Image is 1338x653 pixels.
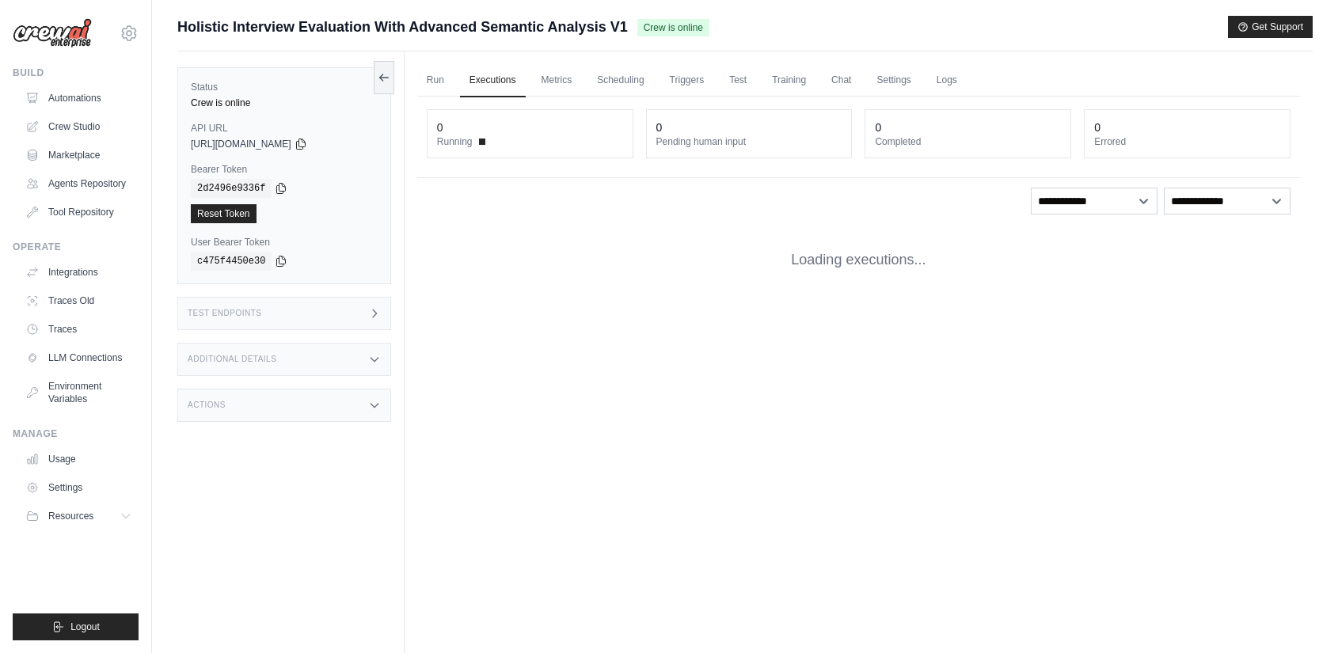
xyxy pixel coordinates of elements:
[70,621,100,633] span: Logout
[188,355,276,364] h3: Additional Details
[19,503,139,529] button: Resources
[19,317,139,342] a: Traces
[19,374,139,412] a: Environment Variables
[19,475,139,500] a: Settings
[191,204,257,223] a: Reset Token
[637,19,709,36] span: Crew is online
[19,288,139,313] a: Traces Old
[13,18,92,48] img: Logo
[191,236,378,249] label: User Bearer Token
[720,64,756,97] a: Test
[191,97,378,109] div: Crew is online
[587,64,653,97] a: Scheduling
[1228,16,1313,38] button: Get Support
[188,401,226,410] h3: Actions
[191,81,378,93] label: Status
[656,135,842,148] dt: Pending human input
[660,64,714,97] a: Triggers
[191,138,291,150] span: [URL][DOMAIN_NAME]
[19,114,139,139] a: Crew Studio
[437,120,443,135] div: 0
[762,64,815,97] a: Training
[867,64,920,97] a: Settings
[191,252,272,271] code: c475f4450e30
[191,179,272,198] code: 2d2496e9336f
[177,16,628,38] span: Holistic Interview Evaluation With Advanced Semantic Analysis V1
[1094,135,1280,148] dt: Errored
[822,64,861,97] a: Chat
[13,241,139,253] div: Operate
[532,64,582,97] a: Metrics
[188,309,262,318] h3: Test Endpoints
[927,64,967,97] a: Logs
[48,510,93,522] span: Resources
[13,613,139,640] button: Logout
[19,142,139,168] a: Marketplace
[417,224,1300,296] div: Loading executions...
[19,171,139,196] a: Agents Repository
[13,427,139,440] div: Manage
[19,345,139,370] a: LLM Connections
[191,163,378,176] label: Bearer Token
[191,122,378,135] label: API URL
[460,64,526,97] a: Executions
[1094,120,1100,135] div: 0
[13,66,139,79] div: Build
[417,64,454,97] a: Run
[19,199,139,225] a: Tool Repository
[875,120,881,135] div: 0
[19,85,139,111] a: Automations
[19,446,139,472] a: Usage
[875,135,1061,148] dt: Completed
[437,135,473,148] span: Running
[19,260,139,285] a: Integrations
[656,120,663,135] div: 0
